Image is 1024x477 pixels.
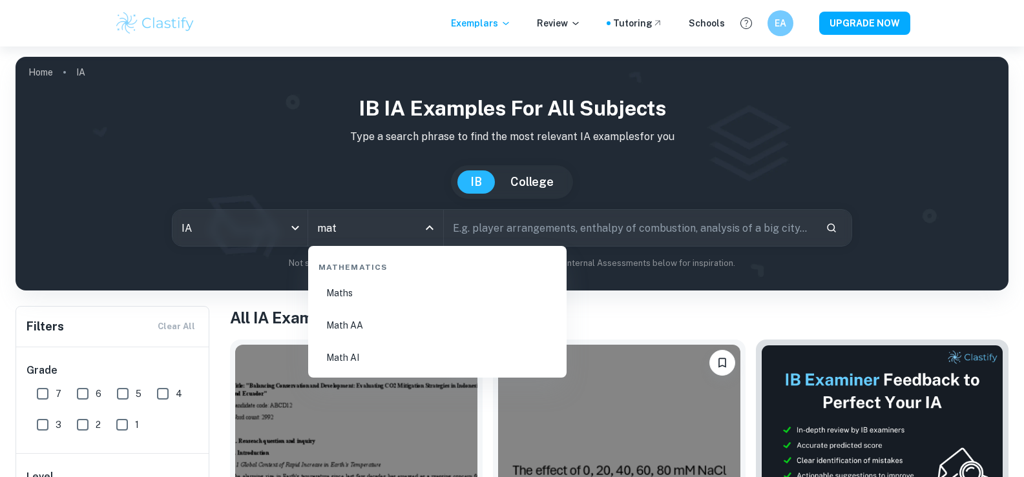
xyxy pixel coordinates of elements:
[537,16,581,30] p: Review
[313,343,561,372] li: Math AI
[819,12,910,35] button: UPGRADE NOW
[26,318,64,336] h6: Filters
[689,16,725,30] a: Schools
[136,387,141,401] span: 5
[28,63,53,81] a: Home
[230,306,1008,329] h1: All IA Examples
[735,12,757,34] button: Help and Feedback
[444,210,815,246] input: E.g. player arrangements, enthalpy of combustion, analysis of a big city...
[16,57,1008,290] img: profile cover
[313,278,561,308] li: Maths
[457,170,495,194] button: IB
[451,16,511,30] p: Exemplars
[709,350,735,376] button: Bookmark
[172,210,308,246] div: IA
[26,129,998,145] p: Type a search phrase to find the most relevant IA examples for you
[497,170,567,194] button: College
[313,251,561,278] div: Mathematics
[421,219,439,237] button: Close
[96,387,101,401] span: 6
[768,10,793,36] button: EA
[26,363,200,378] h6: Grade
[96,418,101,432] span: 2
[26,93,998,124] h1: IB IA examples for all subjects
[56,418,61,432] span: 3
[313,310,561,340] li: Math AA
[114,10,196,36] img: Clastify logo
[773,16,788,30] h6: EA
[56,387,61,401] span: 7
[26,257,998,270] p: Not sure what to search for? You can always look through our example Internal Assessments below f...
[820,217,842,239] button: Search
[176,387,182,401] span: 4
[76,65,85,79] p: IA
[613,16,663,30] a: Tutoring
[135,418,139,432] span: 1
